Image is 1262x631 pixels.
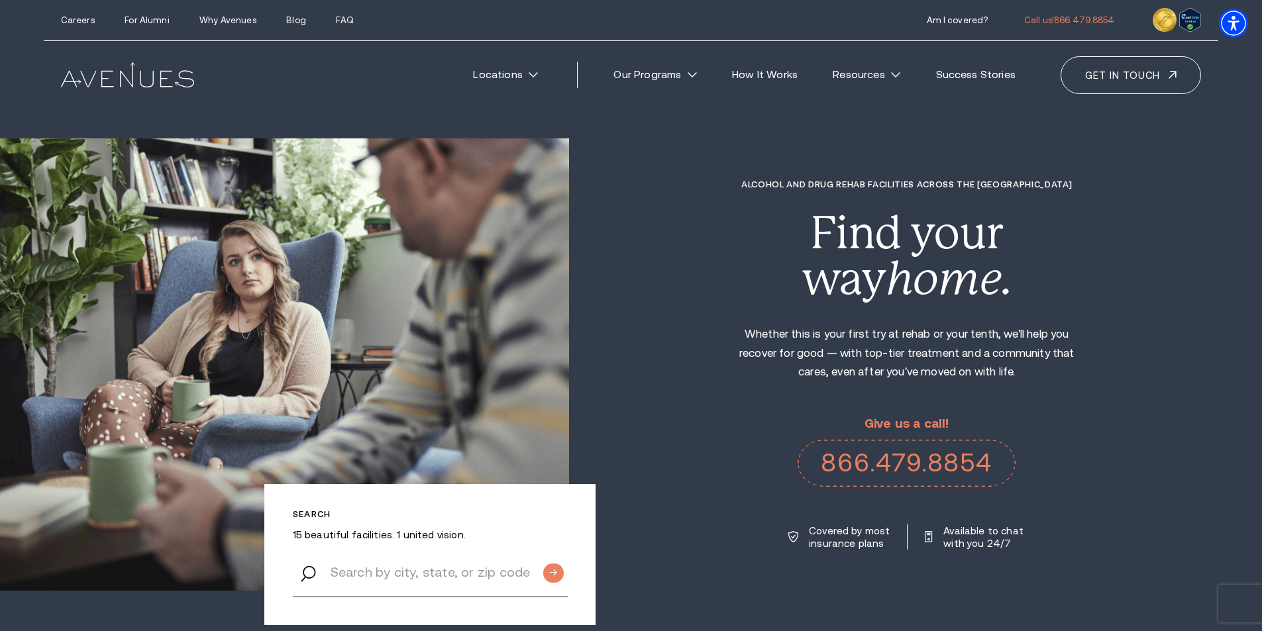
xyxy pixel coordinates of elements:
div: Accessibility Menu [1219,9,1248,38]
a: Am I covered? [927,15,988,25]
h1: Alcohol and Drug Rehab Facilities across the [GEOGRAPHIC_DATA] [726,179,1087,189]
p: Search [293,509,568,519]
a: Get in touch [1061,56,1201,94]
p: Whether this is your first try at rehab or your tenth, we'll help you recover for good — with top... [726,325,1087,382]
a: Why Avenues [199,15,256,25]
input: Submit [543,563,564,583]
div: Find your way [726,211,1087,301]
input: Search by city, state, or zip code [293,547,568,597]
span: 866.479.8854 [1054,15,1115,25]
a: Covered by most insurance plans [788,524,891,550]
p: 15 beautiful facilities. 1 united vision. [293,528,568,541]
a: FAQ [336,15,353,25]
a: How It Works [719,60,812,89]
a: Success Stories [922,60,1029,89]
a: Locations [460,60,552,89]
a: For Alumni [125,15,169,25]
p: Covered by most insurance plans [809,524,891,550]
p: Give us a call! [798,417,1016,431]
a: Available to chat with you 24/7 [925,524,1025,550]
a: Our Programs [600,60,710,89]
a: Resources [819,60,914,89]
i: home. [886,252,1012,305]
img: Verify Approval for www.avenuesrecovery.com [1179,8,1201,32]
a: Verify LegitScript Approval for www.avenuesrecovery.com [1179,12,1201,24]
a: Call us!866.479.8854 [1024,15,1115,25]
a: 866.479.8854 [798,440,1016,486]
a: Blog [286,15,306,25]
a: Careers [61,15,95,25]
p: Available to chat with you 24/7 [943,524,1025,550]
